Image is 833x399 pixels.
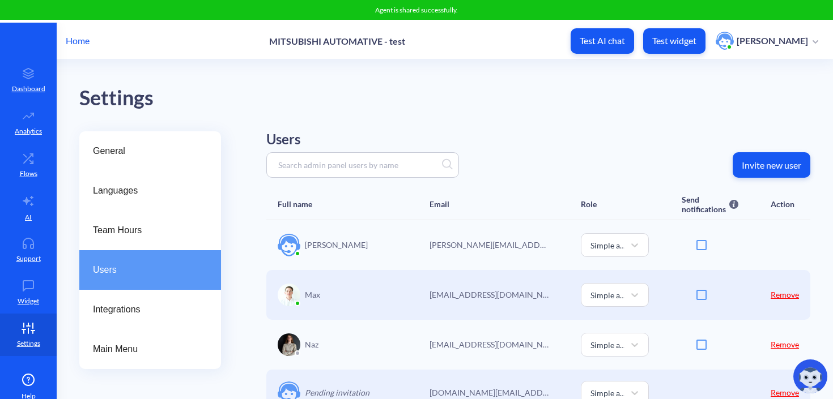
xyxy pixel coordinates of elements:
[25,212,32,222] p: AI
[273,158,442,171] input: Search admin panel users by name
[430,338,549,350] p: nazarii.klymok@botscrew.com
[93,184,198,198] span: Languages
[79,211,221,250] a: Team Hours
[710,31,824,51] button: user photo[PERSON_NAME]
[20,169,37,179] p: Flows
[79,250,221,290] a: Users
[269,36,405,46] p: MITSUBISHI AUTOMATIVE - test
[93,303,198,316] span: Integrations
[737,35,808,47] p: [PERSON_NAME]
[771,388,799,397] a: Remove
[266,131,810,148] h2: Users
[16,254,41,264] p: Support
[590,239,626,251] div: Simple admin
[728,195,738,214] img: info icon
[278,333,300,356] img: user image
[278,199,312,209] div: Full name
[93,263,198,277] span: Users
[733,152,810,178] button: Invite new user
[375,6,458,14] span: Agent is shared successfully.
[682,195,728,214] div: Send notifications
[12,84,45,94] p: Dashboard
[79,290,221,329] a: Integrations
[305,388,369,397] i: Pending invitation
[716,32,734,50] img: user photo
[93,342,198,356] span: Main Menu
[305,338,318,350] p: Naz
[79,131,221,171] a: General
[430,289,549,301] p: max@botscrew.com
[66,34,90,48] p: Home
[305,289,320,301] p: Max
[278,284,300,306] img: user image
[580,35,625,46] p: Test AI chat
[79,329,221,369] a: Main Menu
[652,35,696,46] p: Test widget
[93,144,198,158] span: General
[643,28,705,54] button: Test widget
[17,338,40,349] p: Settings
[430,387,549,398] p: hannah.shell@meau.com
[430,239,549,251] p: christina.vergelets@botscrew.com
[581,199,597,209] div: Role
[771,340,799,349] a: Remove
[79,82,833,114] div: Settings
[590,387,626,398] div: Simple admin
[18,296,39,306] p: Widget
[590,338,626,350] div: Simple admin
[15,126,42,136] p: Analytics
[590,289,626,301] div: Simple admin
[571,28,634,54] button: Test AI chat
[305,239,368,251] p: [PERSON_NAME]
[771,199,794,209] div: Action
[79,171,221,211] a: Languages
[742,160,801,171] p: Invite new user
[430,199,449,209] div: Email
[278,234,300,256] img: user image
[93,224,198,237] span: Team Hours
[793,359,827,393] img: copilot-icon.svg
[771,290,799,299] a: Remove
